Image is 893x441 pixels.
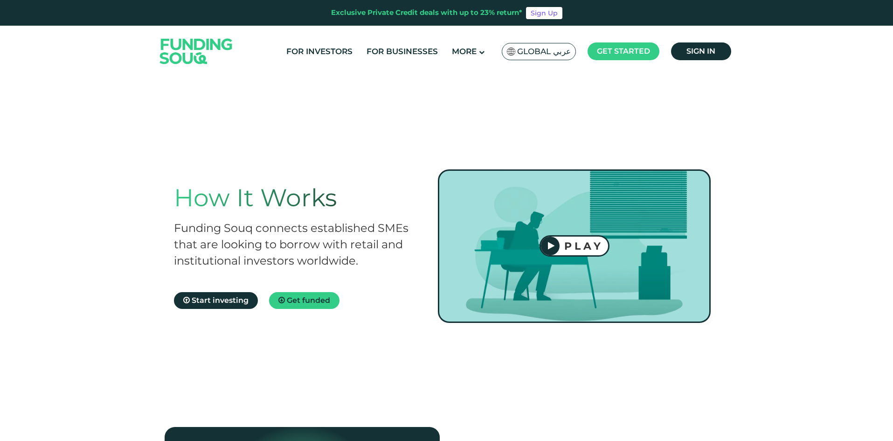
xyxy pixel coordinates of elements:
img: SA Flag [507,48,515,56]
span: Start investing [192,296,249,305]
h2: Funding Souq connects established SMEs that are looking to borrow with retail and institutional i... [174,220,420,269]
a: Sign Up [526,7,562,19]
div: PLAY [560,240,608,252]
a: Sign in [671,42,731,60]
img: Logo [151,28,242,75]
h1: How It Works [174,183,420,212]
span: Get funded [287,296,330,305]
a: For Investors [284,44,355,59]
a: For Businesses [364,44,440,59]
a: Get funded [269,292,339,309]
span: Sign in [686,47,715,56]
div: Exclusive Private Credit deals with up to 23% return* [331,7,522,18]
button: PLAY [540,235,609,257]
a: Start investing [174,292,258,309]
span: Get started [597,47,650,56]
span: More [452,47,477,56]
span: Global عربي [517,46,571,57]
